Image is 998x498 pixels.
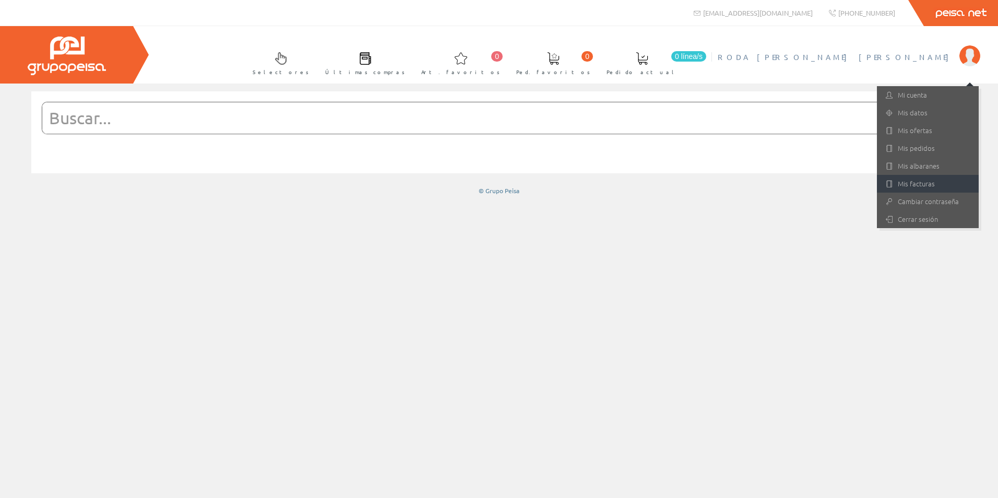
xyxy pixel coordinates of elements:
[581,51,593,62] span: 0
[516,67,590,77] span: Ped. favoritos
[877,122,979,139] a: Mis ofertas
[718,52,954,62] span: RODA [PERSON_NAME] [PERSON_NAME]
[28,37,106,75] img: Grupo Peisa
[315,43,410,81] a: Últimas compras
[877,104,979,122] a: Mis datos
[31,186,967,195] div: © Grupo Peisa
[671,51,706,62] span: 0 línea/s
[877,175,979,193] a: Mis facturas
[718,43,980,53] a: RODA [PERSON_NAME] [PERSON_NAME]
[838,8,895,17] span: [PHONE_NUMBER]
[325,67,405,77] span: Últimas compras
[491,51,503,62] span: 0
[253,67,309,77] span: Selectores
[877,139,979,157] a: Mis pedidos
[607,67,678,77] span: Pedido actual
[877,210,979,228] a: Cerrar sesión
[421,67,500,77] span: Art. favoritos
[877,86,979,104] a: Mi cuenta
[42,102,930,134] input: Buscar...
[703,8,813,17] span: [EMAIL_ADDRESS][DOMAIN_NAME]
[242,43,314,81] a: Selectores
[877,193,979,210] a: Cambiar contraseña
[877,157,979,175] a: Mis albaranes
